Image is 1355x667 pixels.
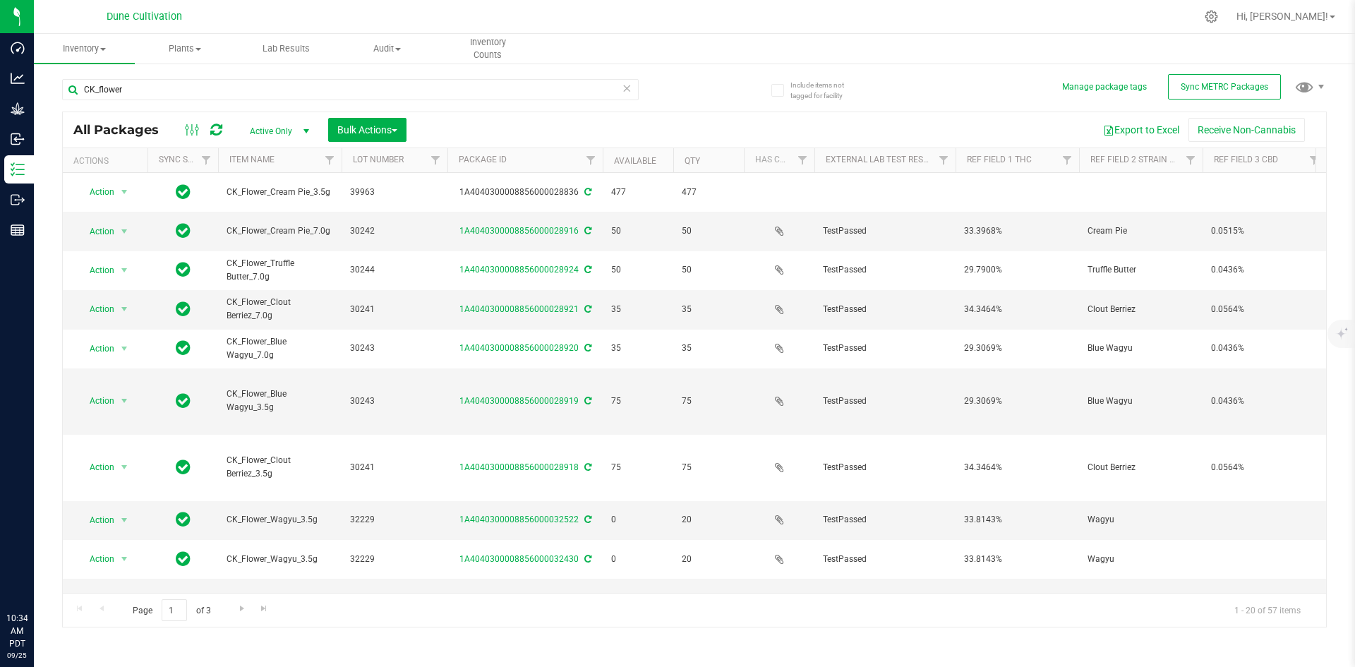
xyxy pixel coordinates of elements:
a: Qty [685,156,700,166]
inline-svg: Inventory [11,162,25,176]
div: 1A4040300008856000028836 [445,186,605,199]
span: 33.8143% [964,513,1071,527]
span: 30243 [350,342,439,355]
a: Ref Field 2 Strain Name [1090,155,1193,164]
span: Clout Berriez [1088,461,1194,474]
span: Sync from Compliance System [582,515,591,524]
span: 50 [611,263,665,277]
span: Sync from Compliance System [582,343,591,353]
th: Has COA [744,148,814,173]
span: CK_Flower_Clout Berriez_7.0g [227,296,333,323]
span: TestPassed [823,461,947,474]
span: select [116,182,133,202]
span: Lab Results [243,42,329,55]
span: Sync from Compliance System [582,554,591,564]
span: CK_Flower_Wagyu_3.5g [227,553,333,566]
span: 33.8143% [964,553,1071,566]
span: Inventory [34,42,135,55]
span: In Sync [176,299,191,319]
span: 0.0515% [1211,224,1318,238]
span: 29.7900% [964,263,1071,277]
span: Sync from Compliance System [582,265,591,275]
span: 75 [611,395,665,408]
span: 34.3464% [964,303,1071,316]
span: 0.0564% [1211,461,1318,474]
span: 0 [611,513,665,527]
inline-svg: Reports [11,223,25,237]
inline-svg: Dashboard [11,41,25,55]
input: Search Package ID, Item Name, SKU, Lot or Part Number... [62,79,639,100]
span: Action [77,391,115,411]
span: Hi, [PERSON_NAME]! [1236,11,1328,22]
a: Item Name [229,155,275,164]
span: Sync from Compliance System [582,187,591,197]
span: 35 [611,342,665,355]
span: In Sync [176,221,191,241]
span: 34.3464% [964,461,1071,474]
span: CK_Flower_Clout Berriez_3.5g [227,454,333,481]
inline-svg: Analytics [11,71,25,85]
span: CK_Flower_Wagyu_3.5g [227,513,333,527]
a: Available [614,156,656,166]
span: CK_Flower_Blue Wagyu_3.5g [227,387,333,414]
span: CK_Flower_Truffle Butter_7.0g [227,257,333,284]
inline-svg: Outbound [11,193,25,207]
span: 20 [682,553,735,566]
span: All Packages [73,122,173,138]
a: Plants [135,34,236,64]
span: Blue Wagyu [1088,395,1194,408]
span: TestPassed [823,263,947,277]
a: 1A4040300008856000028920 [459,343,579,353]
span: Action [77,457,115,477]
span: Include items not tagged for facility [790,80,861,101]
span: Sync METRC Packages [1181,82,1268,92]
span: select [116,510,133,530]
span: TestPassed [823,224,947,238]
div: Actions [73,156,142,166]
a: Ref Field 1 THC [967,155,1032,164]
a: 1A4040300008856000028916 [459,226,579,236]
span: 75 [611,461,665,474]
span: Sync from Compliance System [582,226,591,236]
span: select [116,222,133,241]
span: Page of 3 [121,599,222,621]
span: Action [77,182,115,202]
p: 09/25 [6,650,28,661]
span: Cream Pie [1088,224,1194,238]
span: 32229 [350,513,439,527]
span: In Sync [176,510,191,529]
a: Go to the next page [231,599,252,618]
span: 50 [611,224,665,238]
a: 1A4040300008856000028919 [459,396,579,406]
span: Inventory Counts [438,36,538,61]
span: CK_Flower_Blue Wagyu_7.0g [227,335,333,362]
span: TestPassed [823,395,947,408]
span: Wagyu [1088,553,1194,566]
span: Sync from Compliance System [582,396,591,406]
a: Inventory Counts [438,34,538,64]
span: In Sync [176,391,191,411]
a: Lab Results [236,34,337,64]
span: Clear [622,79,632,97]
span: 20 [682,513,735,527]
span: 30243 [350,395,439,408]
a: Filter [1056,148,1079,172]
a: Sync Status [159,155,213,164]
a: 1A4040300008856000028924 [459,265,579,275]
span: Clout Berriez [1088,303,1194,316]
a: Audit [337,34,438,64]
span: Action [77,510,115,530]
span: Blue Wagyu [1088,342,1194,355]
span: 30244 [350,263,439,277]
a: Filter [424,148,447,172]
a: Filter [1179,148,1203,172]
span: Wagyu [1088,513,1194,527]
span: 30241 [350,303,439,316]
span: Action [77,222,115,241]
span: select [116,260,133,280]
span: 0.0436% [1211,263,1318,277]
span: 75 [682,461,735,474]
a: External Lab Test Result [826,155,937,164]
span: In Sync [176,549,191,569]
span: 0.0436% [1211,395,1318,408]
